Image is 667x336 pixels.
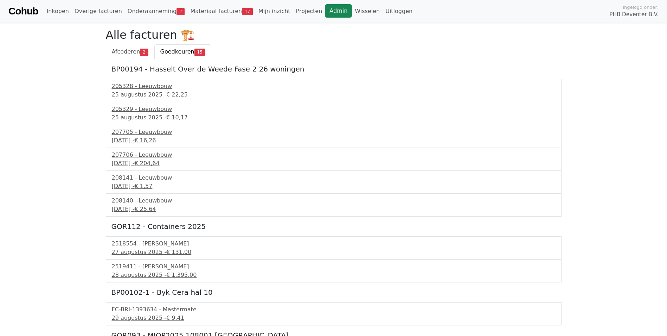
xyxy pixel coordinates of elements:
a: Overige facturen [72,4,125,18]
span: Goedkeuren [160,48,194,55]
span: € 131,00 [166,249,191,255]
span: € 9,41 [166,315,184,321]
a: Wisselen [352,4,383,18]
a: 207705 - Leeuwbouw[DATE] -€ 16,26 [112,128,556,145]
span: € 16,26 [134,137,156,144]
a: Mijn inzicht [256,4,293,18]
a: 208141 - Leeuwbouw[DATE] -€ 1,57 [112,174,556,191]
h5: BP00102-1 - Byk Cera hal 10 [111,288,556,297]
span: PHB Deventer B.V. [609,11,659,19]
div: [DATE] - [112,205,556,213]
a: Onderaanneming2 [125,4,188,18]
div: 205329 - Leeuwbouw [112,105,556,113]
a: 205329 - Leeuwbouw25 augustus 2025 -€ 10,17 [112,105,556,122]
h5: BP00194 - Hasselt Over de Weede Fase 2 26 woningen [111,65,556,73]
div: 2518554 - [PERSON_NAME] [112,239,556,248]
a: FC-BRI-1393634 - Mastermate29 augustus 2025 -€ 9,41 [112,305,556,322]
div: 27 augustus 2025 - [112,248,556,256]
div: [DATE] - [112,159,556,168]
span: € 1,57 [134,183,152,189]
div: FC-BRI-1393634 - Mastermate [112,305,556,314]
span: 17 [242,8,253,15]
a: Cohub [8,3,38,20]
a: Admin [325,4,352,18]
a: 205328 - Leeuwbouw25 augustus 2025 -€ 22,25 [112,82,556,99]
a: Inkopen [44,4,71,18]
span: € 25,64 [134,206,156,212]
div: 208141 - Leeuwbouw [112,174,556,182]
a: 2518554 - [PERSON_NAME]27 augustus 2025 -€ 131,00 [112,239,556,256]
span: 2 [177,8,185,15]
a: Uitloggen [383,4,415,18]
div: 29 augustus 2025 - [112,314,556,322]
a: 2519411 - [PERSON_NAME]28 augustus 2025 -€ 1.395,00 [112,262,556,279]
span: Ingelogd onder: [623,4,659,11]
span: € 204,64 [134,160,159,167]
span: Afcoderen [112,48,140,55]
a: Projecten [293,4,325,18]
a: 207706 - Leeuwbouw[DATE] -€ 204,64 [112,151,556,168]
div: [DATE] - [112,136,556,145]
a: Afcoderen2 [106,44,154,59]
a: Materiaal facturen17 [187,4,256,18]
div: 207706 - Leeuwbouw [112,151,556,159]
span: € 10,17 [166,114,188,121]
div: [DATE] - [112,182,556,191]
span: 15 [194,49,205,56]
div: 25 augustus 2025 - [112,91,556,99]
a: Goedkeuren15 [154,44,211,59]
span: € 1.395,00 [166,272,197,278]
span: € 22,25 [166,91,188,98]
span: 2 [140,49,148,56]
div: 205328 - Leeuwbouw [112,82,556,91]
a: 208140 - Leeuwbouw[DATE] -€ 25,64 [112,197,556,213]
h2: Alle facturen 🏗️ [106,28,562,42]
h5: GOR112 - Containers 2025 [111,222,556,231]
div: 2519411 - [PERSON_NAME] [112,262,556,271]
div: 25 augustus 2025 - [112,113,556,122]
div: 28 augustus 2025 - [112,271,556,279]
div: 207705 - Leeuwbouw [112,128,556,136]
div: 208140 - Leeuwbouw [112,197,556,205]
